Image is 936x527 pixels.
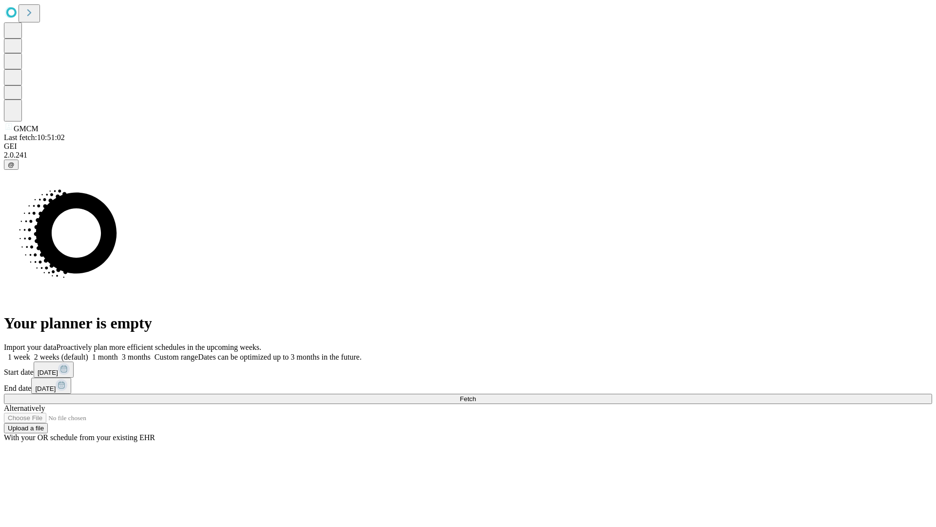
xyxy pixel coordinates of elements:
[4,404,45,412] span: Alternatively
[34,353,88,361] span: 2 weeks (default)
[38,369,58,376] span: [DATE]
[4,394,932,404] button: Fetch
[4,133,65,142] span: Last fetch: 10:51:02
[4,314,932,332] h1: Your planner is empty
[4,142,932,151] div: GEI
[34,362,74,378] button: [DATE]
[92,353,118,361] span: 1 month
[198,353,361,361] span: Dates can be optimized up to 3 months in the future.
[57,343,261,351] span: Proactively plan more efficient schedules in the upcoming weeks.
[4,362,932,378] div: Start date
[4,433,155,442] span: With your OR schedule from your existing EHR
[4,160,19,170] button: @
[35,385,56,392] span: [DATE]
[4,423,48,433] button: Upload a file
[14,124,39,133] span: GMCM
[8,161,15,168] span: @
[460,395,476,403] span: Fetch
[155,353,198,361] span: Custom range
[4,151,932,160] div: 2.0.241
[8,353,30,361] span: 1 week
[4,378,932,394] div: End date
[31,378,71,394] button: [DATE]
[4,343,57,351] span: Import your data
[122,353,151,361] span: 3 months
